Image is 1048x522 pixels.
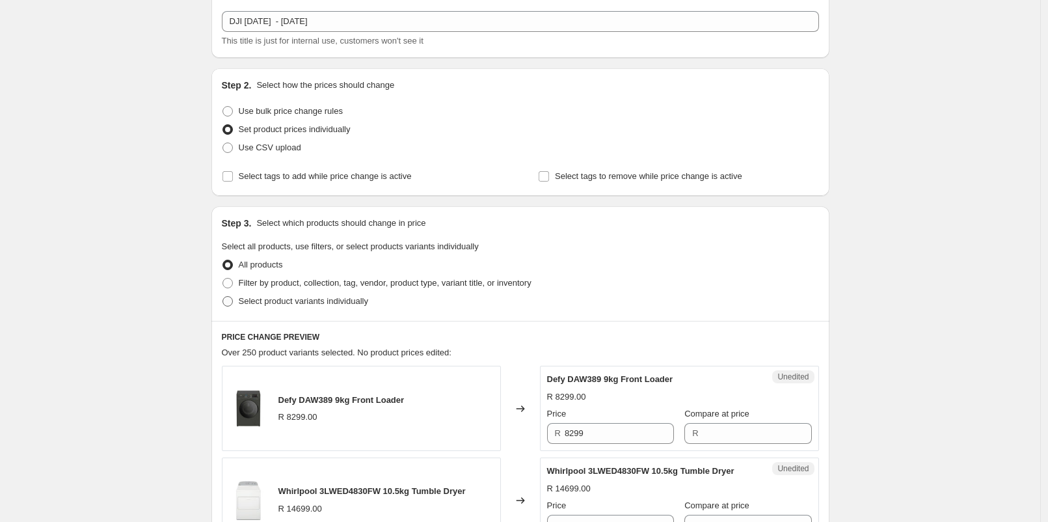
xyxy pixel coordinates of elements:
span: Price [547,409,567,419]
img: whirlpool-3lwed4830fw-105kg-tumble-drer-738699_80x.jpg [229,481,268,520]
span: Price [547,501,567,510]
span: Select all products, use filters, or select products variants individually [222,241,479,251]
span: All products [239,260,283,269]
span: Unedited [777,372,809,382]
div: R 8299.00 [278,411,317,424]
h2: Step 2. [222,79,252,92]
span: R [555,428,561,438]
span: Unedited [777,463,809,474]
span: Whirlpool 3LWED4830FW 10.5kg Tumble Dryer [278,486,466,496]
span: Select tags to add while price change is active [239,171,412,181]
div: R 14699.00 [547,482,591,495]
span: Compare at price [684,501,749,510]
span: Defy DAW389 9kg Front Loader [278,395,405,405]
span: Set product prices individually [239,124,351,134]
span: Compare at price [684,409,749,419]
div: R 14699.00 [278,502,322,515]
img: defy-daw389-9kg-front-loader-364526_80x.jpg [229,389,268,428]
span: Defy DAW389 9kg Front Loader [547,374,673,384]
span: Over 250 product variants selected. No product prices edited: [222,348,451,357]
span: Filter by product, collection, tag, vendor, product type, variant title, or inventory [239,278,531,288]
span: Use CSV upload [239,143,301,152]
span: This title is just for internal use, customers won't see it [222,36,423,46]
span: Use bulk price change rules [239,106,343,116]
h6: PRICE CHANGE PREVIEW [222,332,819,342]
span: Select tags to remove while price change is active [555,171,742,181]
input: 30% off holiday sale [222,11,819,32]
div: R 8299.00 [547,391,586,404]
span: Whirlpool 3LWED4830FW 10.5kg Tumble Dryer [547,466,734,476]
p: Select how the prices should change [256,79,394,92]
span: Select product variants individually [239,296,368,306]
span: R [692,428,698,438]
h2: Step 3. [222,217,252,230]
p: Select which products should change in price [256,217,425,230]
